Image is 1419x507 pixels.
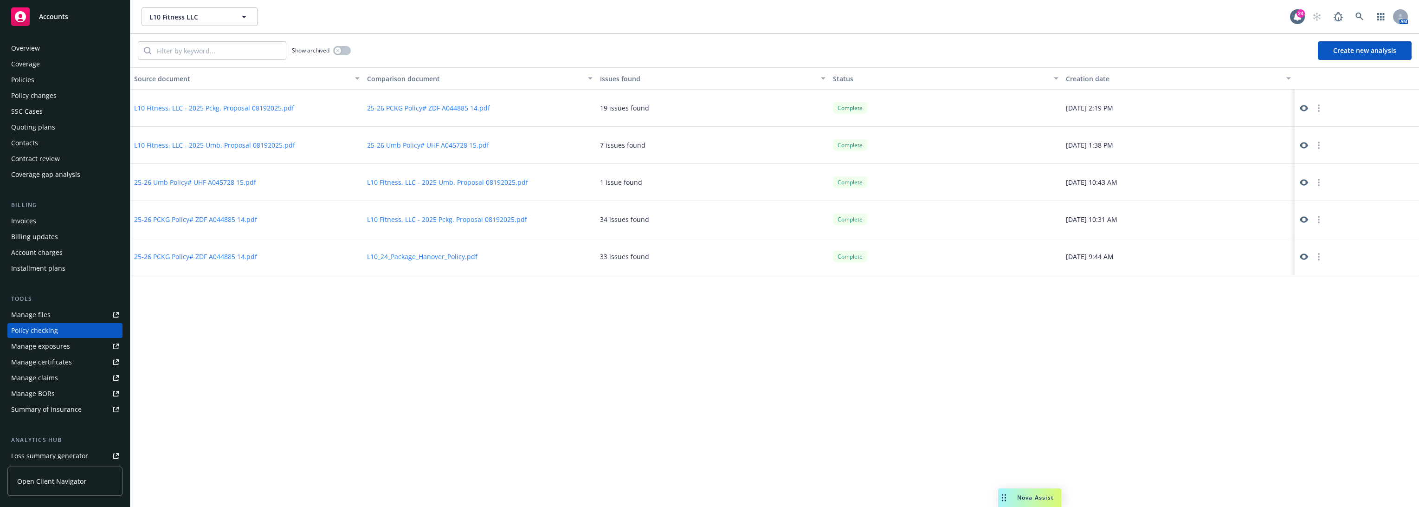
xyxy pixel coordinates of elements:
div: Complete [833,176,867,188]
a: Quoting plans [7,120,123,135]
a: Switch app [1372,7,1390,26]
div: Issues found [600,74,815,84]
span: L10 Fitness LLC [149,12,230,22]
div: Complete [833,139,867,151]
div: Policies [11,72,34,87]
button: Issues found [596,67,829,90]
a: Start snowing [1308,7,1326,26]
div: Complete [833,214,867,225]
a: Installment plans [7,261,123,276]
span: Open Client Navigator [17,476,86,486]
div: Comparison document [367,74,582,84]
div: 1 issue found [600,177,642,187]
div: Account charges [11,245,63,260]
a: Manage claims [7,370,123,385]
button: 25-26 PCKG Policy# ZDF A044885 14.pdf [134,214,257,224]
a: Contacts [7,136,123,150]
div: Status [833,74,1048,84]
span: Accounts [39,13,68,20]
div: [DATE] 2:19 PM [1062,90,1295,127]
div: Billing updates [11,229,58,244]
a: Overview [7,41,123,56]
a: Report a Bug [1329,7,1348,26]
a: SSC Cases [7,104,123,119]
a: Policies [7,72,123,87]
div: Invoices [11,214,36,228]
a: Account charges [7,245,123,260]
div: Complete [833,251,867,262]
button: L10 Fitness, LLC - 2025 Pckg. Proposal 08192025.pdf [134,103,294,113]
div: Policy checking [11,323,58,338]
div: Overview [11,41,40,56]
button: 25-26 PCKG Policy# ZDF A044885 14.pdf [367,103,490,113]
svg: Search [144,47,151,54]
a: Manage exposures [7,339,123,354]
div: Drag to move [998,488,1010,507]
button: L10 Fitness, LLC - 2025 Umb. Proposal 08192025.pdf [367,177,528,187]
div: Contract review [11,151,60,166]
div: Contacts [11,136,38,150]
div: Policy changes [11,88,57,103]
button: Status [829,67,1062,90]
button: L10 Fitness, LLC - 2025 Pckg. Proposal 08192025.pdf [367,214,527,224]
div: Manage claims [11,370,58,385]
div: Loss summary generator [11,448,88,463]
div: Tools [7,294,123,304]
a: Invoices [7,214,123,228]
a: Summary of insurance [7,402,123,417]
button: Comparison document [363,67,596,90]
a: Manage files [7,307,123,322]
div: Coverage gap analysis [11,167,80,182]
div: Source document [134,74,349,84]
a: Search [1350,7,1369,26]
input: Filter by keyword... [151,42,286,59]
div: Quoting plans [11,120,55,135]
button: 25-26 Umb Policy# UHF A045728 15.pdf [134,177,256,187]
button: L10 Fitness LLC [142,7,258,26]
div: [DATE] 10:43 AM [1062,164,1295,201]
div: [DATE] 9:44 AM [1062,238,1295,275]
div: Coverage [11,57,40,71]
a: Policy checking [7,323,123,338]
div: 34 issues found [600,214,649,224]
div: Installment plans [11,261,65,276]
button: Nova Assist [998,488,1061,507]
button: Creation date [1062,67,1295,90]
div: Manage certificates [11,355,72,370]
button: L10 Fitness, LLC - 2025 Umb. Proposal 08192025.pdf [134,140,295,150]
a: Contract review [7,151,123,166]
span: Nova Assist [1017,494,1054,501]
div: [DATE] 10:31 AM [1062,201,1295,238]
a: Accounts [7,4,123,30]
button: Source document [130,67,363,90]
div: Creation date [1066,74,1281,84]
div: 24 [1296,9,1305,18]
div: 19 issues found [600,103,649,113]
a: Manage certificates [7,355,123,370]
button: 25-26 Umb Policy# UHF A045728 15.pdf [367,140,489,150]
button: 25-26 PCKG Policy# ZDF A044885 14.pdf [134,252,257,261]
div: 7 issues found [600,140,645,150]
button: L10_24_Package_Hanover_Policy.pdf [367,252,477,261]
a: Loss summary generator [7,448,123,463]
div: Manage exposures [11,339,70,354]
div: Summary of insurance [11,402,82,417]
a: Coverage gap analysis [7,167,123,182]
div: SSC Cases [11,104,43,119]
a: Coverage [7,57,123,71]
div: Manage files [11,307,51,322]
div: Billing [7,201,123,210]
a: Manage BORs [7,386,123,401]
a: Billing updates [7,229,123,244]
a: Policy changes [7,88,123,103]
div: Analytics hub [7,435,123,445]
button: Create new analysis [1318,41,1412,60]
div: Manage BORs [11,386,55,401]
div: [DATE] 1:38 PM [1062,127,1295,164]
div: 33 issues found [600,252,649,261]
div: Complete [833,102,867,114]
span: Show archived [292,46,329,54]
